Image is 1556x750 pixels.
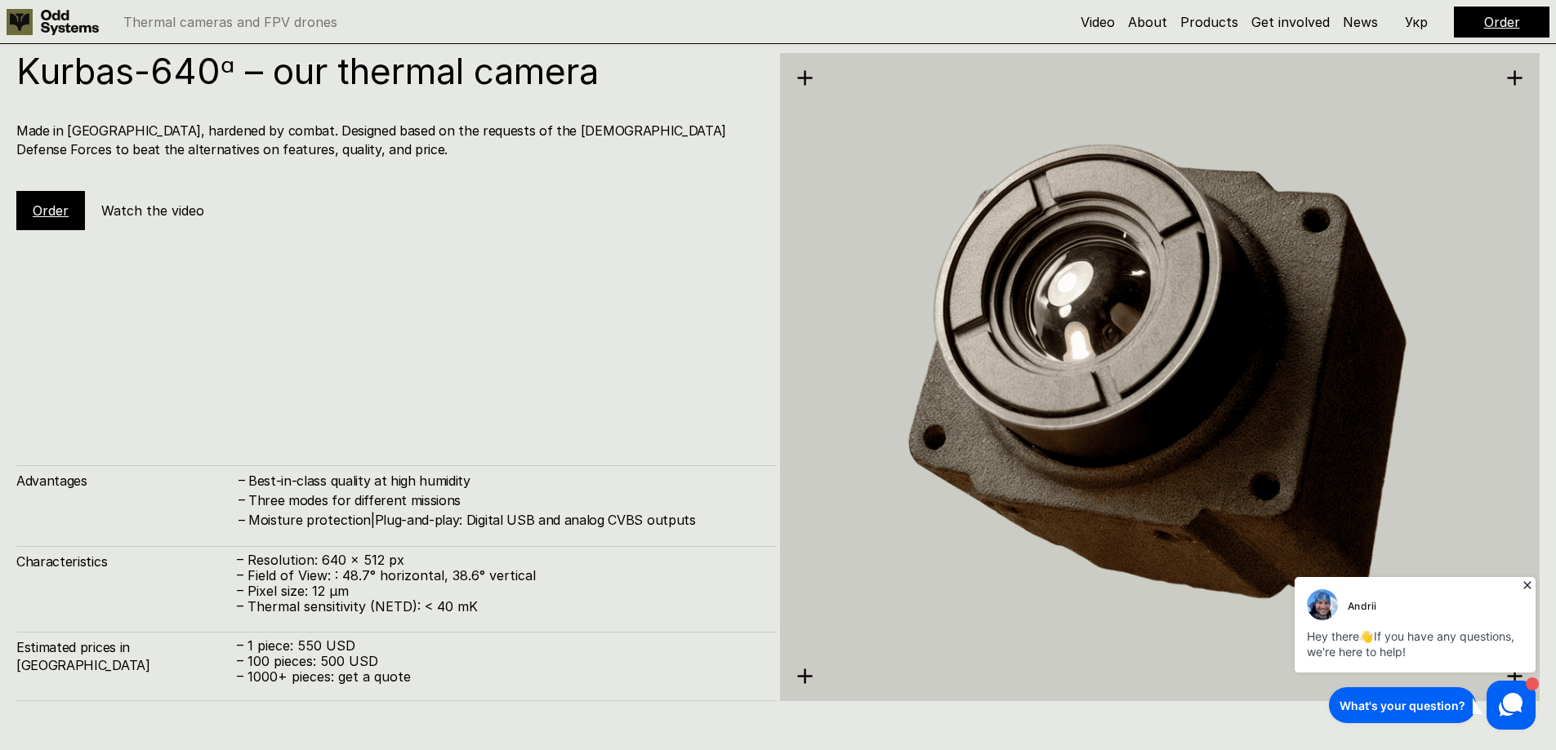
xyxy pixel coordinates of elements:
a: Order [33,202,69,219]
p: – 1000+ pieces: get a quote [237,669,760,685]
a: News [1343,14,1378,30]
p: – 1 piece: 550 USD [237,638,760,654]
a: Order [1484,14,1520,30]
h4: Estimated prices in [GEOGRAPHIC_DATA] [16,638,237,675]
p: Thermal cameras and FPV drones [123,16,337,29]
h4: Made in [GEOGRAPHIC_DATA], hardened by combat. Designed based on the requests of the [DEMOGRAPHIC... [16,122,760,158]
h1: Kurbas-640ᵅ – our thermal camera [16,53,760,89]
h4: Characteristics [16,553,237,570]
h5: Watch the video [101,202,204,220]
p: – Field of View: : 48.7° horizontal, 38.6° vertical [237,568,760,584]
a: About [1128,14,1167,30]
h4: Three modes for different missions [248,491,760,509]
h4: – [239,471,245,489]
h4: Advantages [16,472,237,490]
p: – Thermal sensitivity (NETD): < 40 mK [237,599,760,615]
iframe: HelpCrunch [1291,572,1540,734]
p: – Pixel size: 12 µm [237,584,760,599]
h4: – [239,490,245,508]
h4: Moisture protection|Plug-and-play: Digital USB and analog CVBS outputs [248,511,760,529]
p: – 100 pieces: 500 USD [237,654,760,669]
a: Products [1180,14,1238,30]
p: – Resolution: 640 x 512 px [237,553,760,568]
a: Get involved [1251,14,1330,30]
h4: – [239,510,245,528]
h4: Best-in-class quality at high humidity [248,472,760,490]
p: Укр [1405,16,1428,29]
a: Video [1081,14,1115,30]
